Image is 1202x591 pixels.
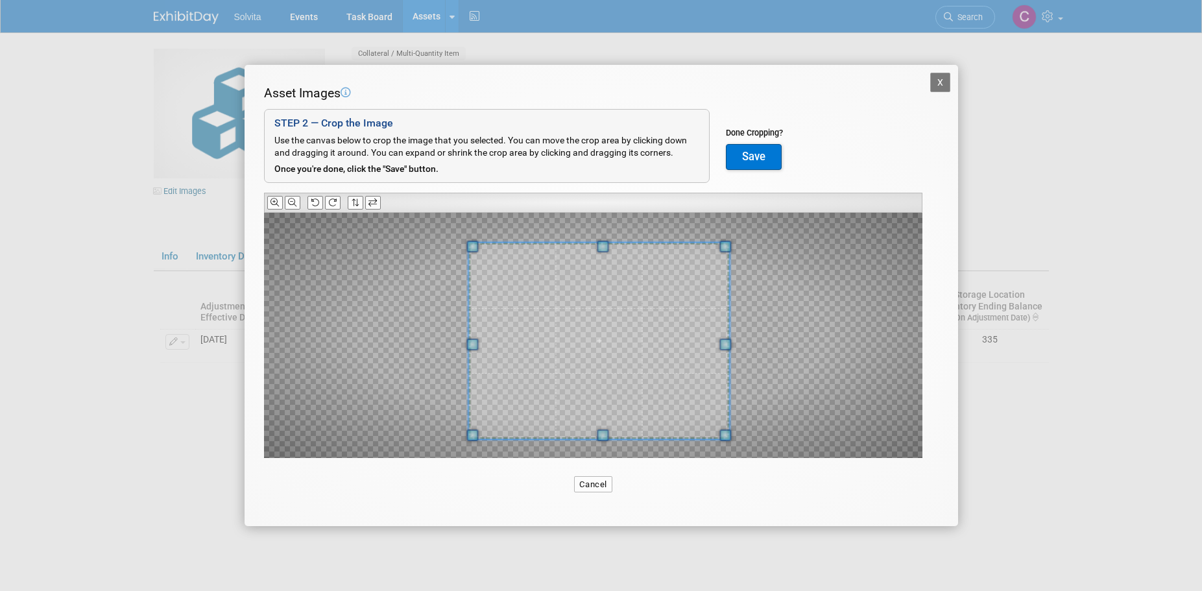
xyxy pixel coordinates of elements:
button: Flip Vertically [348,196,363,210]
div: STEP 2 — Crop the Image [274,116,699,131]
button: Flip Horizontally [365,196,381,210]
button: Cancel [574,476,612,492]
button: Rotate Clockwise [325,196,341,210]
div: Once you're done, click the "Save" button. [274,163,699,176]
button: X [930,73,951,92]
span: Use the canvas below to crop the image that you selected. You can move the crop area by clicking ... [274,135,687,158]
button: Zoom In [267,196,283,210]
button: Rotate Counter-clockwise [307,196,323,210]
button: Save [726,144,782,170]
button: Zoom Out [285,196,300,210]
div: Done Cropping? [726,127,783,139]
div: Asset Images [264,84,922,103]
